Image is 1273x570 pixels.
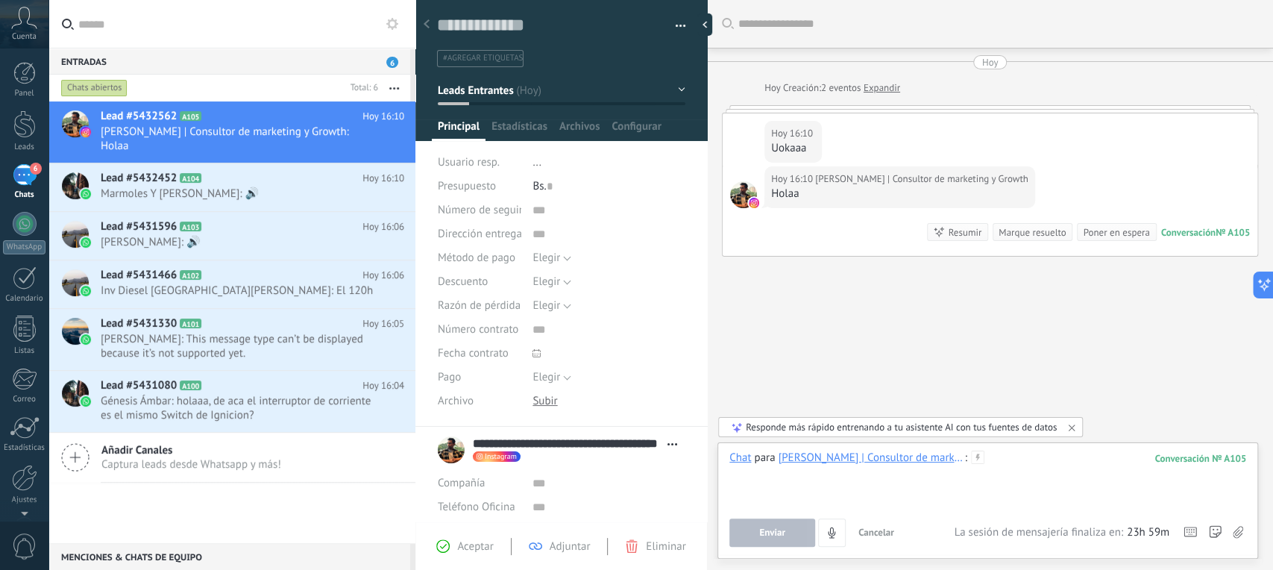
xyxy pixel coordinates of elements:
[48,101,415,163] a: Lead #5432562 A105 Hoy 16:10 [PERSON_NAME] | Consultor de marketing y Growth: Holaa
[771,172,815,187] div: Hoy 16:10
[438,318,521,342] div: Número contrato
[438,342,521,366] div: Fecha contrato
[864,81,900,95] a: Expandir
[81,189,91,199] img: waba.svg
[532,275,560,289] span: Elegir
[764,81,783,95] div: Hoy
[532,370,560,384] span: Elegir
[180,380,201,390] span: A100
[81,396,91,407] img: waba.svg
[532,155,541,169] span: ...
[3,190,46,200] div: Chats
[3,240,45,254] div: WhatsApp
[532,270,571,294] button: Elegir
[457,539,493,554] span: Aceptar
[61,79,128,97] div: Chats abiertos
[438,119,480,141] span: Principal
[345,81,378,95] div: Total: 6
[438,246,521,270] div: Método de pago
[81,334,91,345] img: waba.svg
[101,316,177,331] span: Lead #5431330
[101,109,177,124] span: Lead #5432562
[81,286,91,296] img: waba.svg
[771,126,815,141] div: Hoy 16:10
[1161,226,1216,239] div: Conversación
[30,163,42,175] span: 6
[491,119,547,141] span: Estadísticas
[362,268,404,283] span: Hoy 16:06
[362,316,404,331] span: Hoy 16:05
[48,371,415,432] a: Lead #5431080 A100 Hoy 16:04 Génesis Ámbar: holaaa, de aca el interruptor de corriente es el mism...
[378,75,410,101] button: Más
[550,539,591,554] span: Adjuntar
[180,270,201,280] span: A102
[759,527,785,538] span: Enviar
[180,173,201,183] span: A104
[438,270,521,294] div: Descuento
[438,294,521,318] div: Razón de pérdida
[438,395,474,407] span: Archivo
[532,175,685,198] div: Bs.
[1083,225,1149,239] div: Poner en espera
[386,57,398,68] span: 6
[438,198,521,222] div: Número de seguimiento
[3,443,46,453] div: Estadísticas
[438,151,521,175] div: Usuario resp.
[438,175,521,198] div: Presupuesto
[438,366,521,389] div: Pago
[48,48,410,75] div: Entradas
[532,294,571,318] button: Elegir
[12,32,37,42] span: Cuenta
[438,228,522,239] span: Dirección entrega
[3,294,46,304] div: Calendario
[815,172,1028,187] span: Joan V. | Consultor de marketing y Growth
[101,394,376,422] span: Génesis Ámbar: holaaa, de aca el interruptor de corriente es el mismo Switch de Ignicion?
[101,187,376,201] span: Marmoles Y [PERSON_NAME]: 🔊
[48,309,415,370] a: Lead #5431330 A101 Hoy 16:05 [PERSON_NAME]: This message type can’t be displayed because it’s not...
[948,225,981,239] div: Resumir
[858,526,894,539] span: Cancelar
[362,219,404,234] span: Hoy 16:06
[485,453,517,460] span: Instagram
[180,222,201,231] span: A103
[101,125,376,153] span: [PERSON_NAME] | Consultor de marketing y Growth: Holaa
[180,319,201,328] span: A101
[532,246,571,270] button: Elegir
[771,141,815,156] div: Uokaaa
[438,300,521,311] span: Razón de pérdida
[559,119,600,141] span: Archivos
[1216,226,1250,239] div: № A105
[954,525,1169,540] div: La sesión de mensajería finaliza en
[746,421,1057,433] div: Responde más rápido entrenando a tu asistente AI con tus fuentes de datos
[48,260,415,308] a: Lead #5431466 A102 Hoy 16:06 Inv Diesel [GEOGRAPHIC_DATA][PERSON_NAME]: El 120h
[101,219,177,234] span: Lead #5431596
[821,81,861,95] span: 2 eventos
[48,212,415,260] a: Lead #5431596 A103 Hoy 16:06 [PERSON_NAME]: 🔊
[438,204,553,216] span: Número de seguimiento
[438,372,461,383] span: Pago
[3,89,46,98] div: Panel
[438,324,518,335] span: Número contrato
[438,472,521,495] div: Compañía
[532,298,560,313] span: Elegir
[771,187,1028,201] div: Holaa
[180,111,201,121] span: A105
[982,55,999,69] div: Hoy
[438,348,509,359] span: Fecha contrato
[101,378,177,393] span: Lead #5431080
[754,451,775,466] span: para
[438,495,515,519] button: Teléfono Oficina
[3,346,46,356] div: Listas
[362,378,404,393] span: Hoy 16:04
[101,284,376,298] span: Inv Diesel [GEOGRAPHIC_DATA][PERSON_NAME]: El 120h
[101,171,177,186] span: Lead #5432452
[443,53,523,63] span: #agregar etiquetas
[101,332,376,360] span: [PERSON_NAME]: This message type can’t be displayed because it’s not supported yet.
[362,171,404,186] span: Hoy 16:10
[954,525,1122,540] span: La sesión de mensajería finaliza en:
[3,142,46,152] div: Leads
[964,451,966,466] span: :
[646,539,685,554] span: Eliminar
[3,495,46,505] div: Ajustes
[999,225,1066,239] div: Marque resuelto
